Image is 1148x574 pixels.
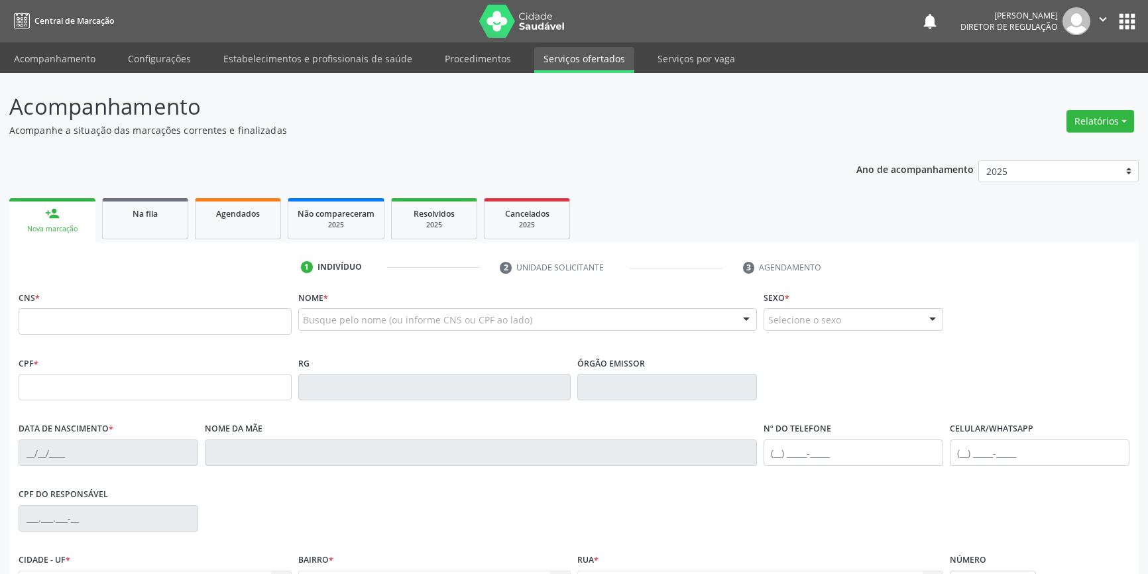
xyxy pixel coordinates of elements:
[1062,7,1090,35] img: img
[19,288,40,308] label: CNS
[764,288,789,308] label: Sexo
[9,90,800,123] p: Acompanhamento
[205,419,262,439] label: Nome da mãe
[960,10,1058,21] div: [PERSON_NAME]
[950,439,1129,466] input: (__) _____-_____
[317,261,362,273] div: Indivíduo
[119,47,200,70] a: Configurações
[19,224,86,234] div: Nova marcação
[5,47,105,70] a: Acompanhamento
[298,220,374,230] div: 2025
[768,313,841,327] span: Selecione o sexo
[764,419,831,439] label: Nº do Telefone
[960,21,1058,32] span: Diretor de regulação
[401,220,467,230] div: 2025
[19,419,113,439] label: Data de nascimento
[1090,7,1116,35] button: 
[298,208,374,219] span: Não compareceram
[301,261,313,273] div: 1
[19,505,198,532] input: ___.___.___-__
[298,550,333,571] label: Bairro
[45,206,60,221] div: person_add
[494,220,560,230] div: 2025
[1116,10,1139,33] button: apps
[414,208,455,219] span: Resolvidos
[34,15,114,27] span: Central de Marcação
[764,439,943,466] input: (__) _____-_____
[298,353,310,374] label: RG
[577,353,645,374] label: Órgão emissor
[216,208,260,219] span: Agendados
[19,353,38,374] label: CPF
[1066,110,1134,133] button: Relatórios
[9,10,114,32] a: Central de Marcação
[1096,12,1110,27] i: 
[577,550,599,571] label: Rua
[921,12,939,30] button: notifications
[950,419,1033,439] label: Celular/WhatsApp
[298,288,328,308] label: Nome
[950,550,986,571] label: Número
[303,313,532,327] span: Busque pelo nome (ou informe CNS ou CPF ao lado)
[9,123,800,137] p: Acompanhe a situação das marcações correntes e finalizadas
[435,47,520,70] a: Procedimentos
[19,439,198,466] input: __/__/____
[856,160,974,177] p: Ano de acompanhamento
[133,208,158,219] span: Na fila
[648,47,744,70] a: Serviços por vaga
[19,485,108,505] label: CPF do responsável
[214,47,422,70] a: Estabelecimentos e profissionais de saúde
[505,208,549,219] span: Cancelados
[534,47,634,73] a: Serviços ofertados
